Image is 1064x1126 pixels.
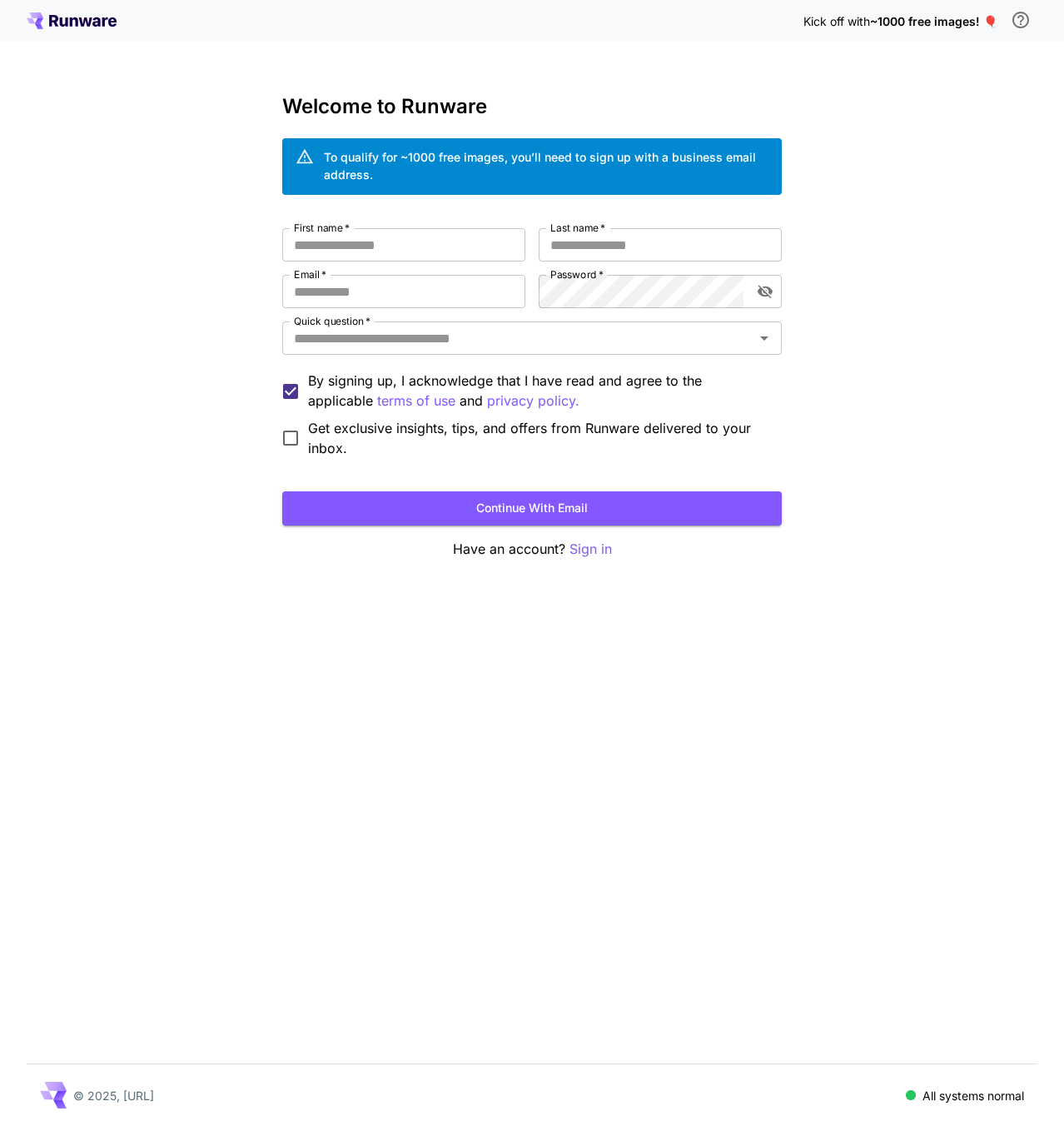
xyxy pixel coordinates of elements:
span: Get exclusive insights, tips, and offers from Runware delivered to your inbox. [308,418,768,458]
label: Email [294,267,326,281]
p: By signing up, I acknowledge that I have read and agree to the applicable and [308,371,768,411]
label: Quick question [294,314,370,328]
h3: Welcome to Runware [282,95,782,118]
button: By signing up, I acknowledge that I have read and agree to the applicable and privacy policy. [377,391,455,411]
button: Sign in [569,539,612,560]
p: All systems normal [922,1087,1024,1104]
div: To qualify for ~1000 free images, you’ll need to sign up with a business email address. [324,148,768,183]
button: Open [753,326,776,350]
button: Continue with email [282,491,782,526]
p: terms of use [377,391,455,411]
button: In order to qualify for free credit, you need to sign up with a business email address and click ... [1004,3,1037,37]
label: Password [550,267,604,281]
p: © 2025, [URL] [73,1087,154,1104]
button: toggle password visibility [750,277,780,306]
p: privacy policy. [487,391,579,411]
span: ~1000 free images! 🎈 [870,14,997,28]
p: Have an account? [282,539,782,560]
button: By signing up, I acknowledge that I have read and agree to the applicable terms of use and [487,391,579,411]
label: First name [294,221,350,235]
span: Kick off with [803,14,870,28]
label: Last name [550,221,605,235]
